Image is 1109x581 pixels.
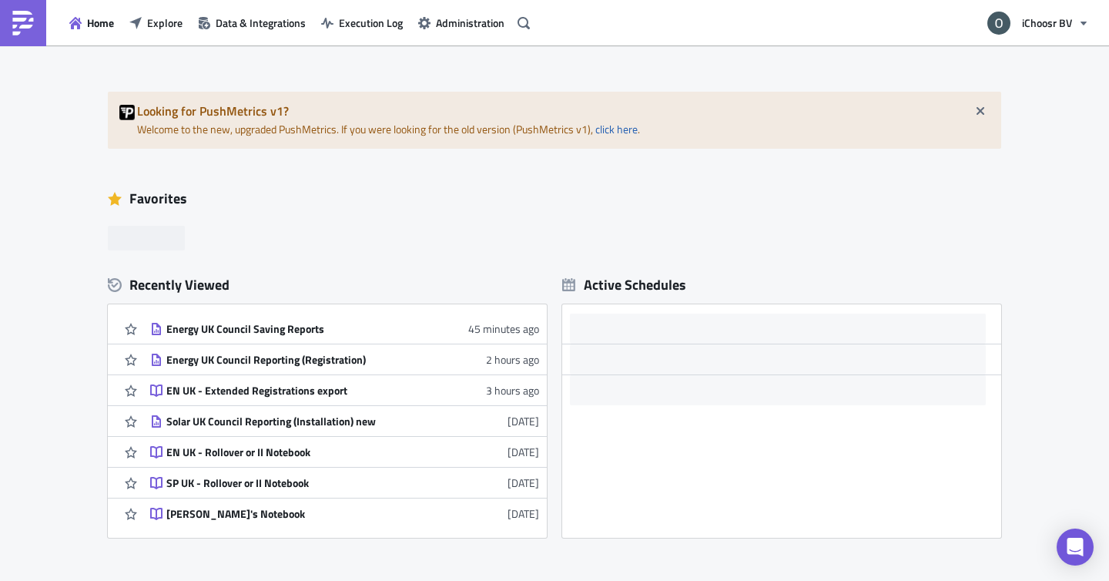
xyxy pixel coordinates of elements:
button: Execution Log [313,11,410,35]
time: 2025-09-01T14:18:49Z [508,505,539,522]
span: Home [87,15,114,31]
time: 2025-09-05T15:21:35Z [508,475,539,491]
a: Energy UK Council Reporting (Registration)2 hours ago [150,344,539,374]
span: Data & Integrations [216,15,306,31]
div: Favorites [108,187,1001,210]
div: Welcome to the new, upgraded PushMetrics. If you were looking for the old version (PushMetrics v1... [108,92,1001,149]
div: Energy UK Council Saving Reports [166,322,436,336]
a: click here [595,121,638,137]
img: Avatar [986,10,1012,36]
time: 2025-10-02T15:09:11Z [508,444,539,460]
div: Active Schedules [562,276,686,294]
span: iChoosr BV [1022,15,1072,31]
a: Energy UK Council Saving Reports45 minutes ago [150,314,539,344]
button: Data & Integrations [190,11,313,35]
button: Explore [122,11,190,35]
div: Recently Viewed [108,274,547,297]
span: Administration [436,15,504,31]
button: Home [62,11,122,35]
a: SP UK - Rollover or II Notebook[DATE] [150,468,539,498]
span: Explore [147,15,183,31]
time: 2025-10-07T14:43:25Z [508,413,539,429]
div: EN UK - Extended Registrations export [166,384,436,398]
time: 2025-10-10T12:09:41Z [486,351,539,368]
a: Solar UK Council Reporting (Installation) new[DATE] [150,406,539,436]
a: [PERSON_NAME]'s Notebook[DATE] [150,499,539,529]
div: Open Intercom Messenger [1057,529,1094,566]
div: Energy UK Council Reporting (Registration) [166,353,436,367]
button: Administration [410,11,512,35]
a: EN UK - Rollover or II Notebook[DATE] [150,437,539,467]
span: Execution Log [339,15,403,31]
img: PushMetrics [11,11,35,35]
button: iChoosr BV [978,6,1097,40]
time: 2025-10-10T13:28:47Z [468,321,539,337]
h5: Looking for PushMetrics v1? [137,105,990,117]
div: EN UK - Rollover or II Notebook [166,445,436,459]
div: Solar UK Council Reporting (Installation) new [166,415,436,428]
div: SP UK - Rollover or II Notebook [166,476,436,490]
div: [PERSON_NAME]'s Notebook [166,507,436,521]
a: EN UK - Extended Registrations export3 hours ago [150,375,539,405]
time: 2025-10-10T11:42:20Z [486,382,539,398]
